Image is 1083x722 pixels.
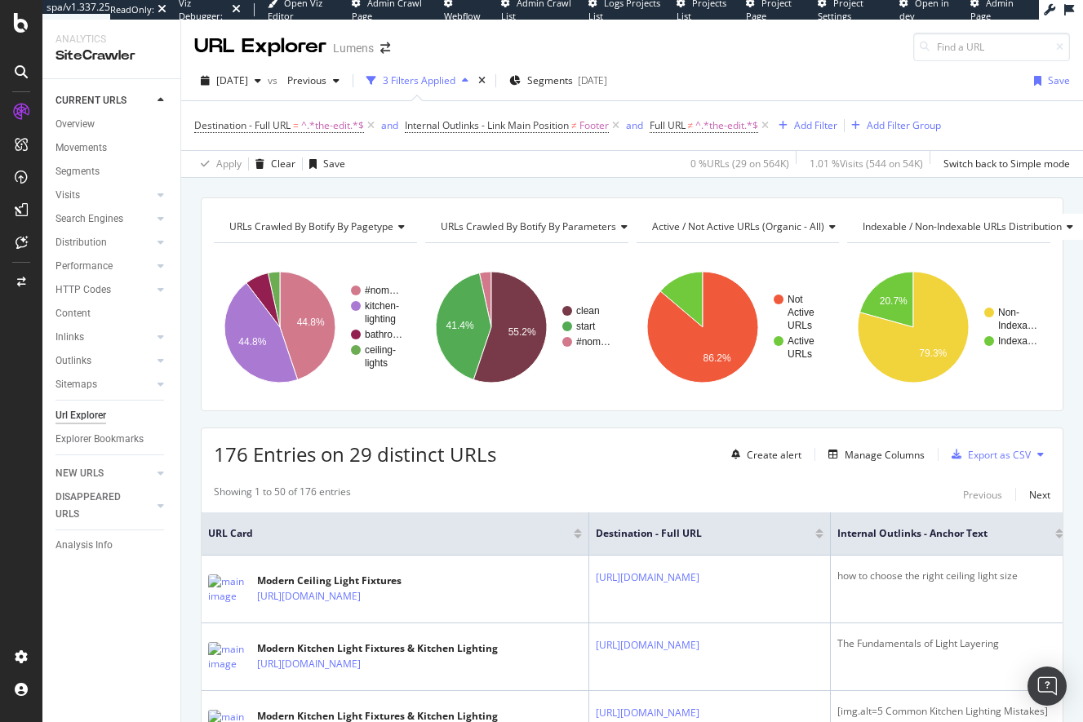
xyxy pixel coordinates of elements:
span: Internal Outlinks - Anchor Text [837,526,1031,541]
text: URLs [788,348,812,360]
div: Save [1048,73,1070,87]
text: Not [788,294,803,305]
a: [URL][DOMAIN_NAME] [596,637,699,653]
text: 55.2% [508,326,535,338]
span: Internal Outlinks - Link Main Position [405,118,569,132]
a: [URL][DOMAIN_NAME] [257,656,361,672]
text: clean [576,305,600,317]
text: URLs [788,320,812,331]
span: URLs Crawled By Botify By parameters [441,219,616,233]
div: Visits [55,187,80,204]
text: Active [788,307,814,318]
button: 3 Filters Applied [360,68,475,94]
text: Indexa… [998,320,1037,331]
span: ^.*the-edit.*$ [695,114,758,137]
span: ≠ [571,118,577,132]
a: Content [55,305,169,322]
span: Destination - Full URL [194,118,291,132]
span: Webflow [444,10,481,22]
button: Previous [281,68,346,94]
div: URL Explorer [194,33,326,60]
div: SiteCrawler [55,47,167,65]
div: Manage Columns [845,448,925,462]
h4: Active / Not Active URLs [649,214,849,240]
svg: A chart. [847,256,1048,398]
a: [URL][DOMAIN_NAME] [596,705,699,721]
div: Save [323,157,345,171]
div: Analytics [55,33,167,47]
a: Distribution [55,234,153,251]
button: Next [1029,485,1050,504]
h4: URLs Crawled By Botify By parameters [437,214,641,240]
a: [URL][DOMAIN_NAME] [596,569,699,586]
a: Explorer Bookmarks [55,431,169,448]
button: Clear [249,151,295,177]
span: 2025 Sep. 7th [216,73,248,87]
div: Export as CSV [968,448,1031,462]
a: CURRENT URLS [55,92,153,109]
a: Visits [55,187,153,204]
span: vs [268,73,281,87]
svg: A chart. [637,256,837,398]
div: Previous [963,488,1002,502]
div: Performance [55,258,113,275]
span: = [293,118,299,132]
text: kitchen- [365,300,399,312]
div: Distribution [55,234,107,251]
button: Segments[DATE] [503,68,614,94]
text: bathro… [365,329,402,340]
div: 3 Filters Applied [383,73,455,87]
a: Sitemaps [55,376,153,393]
button: [DATE] [194,68,268,94]
button: Add Filter Group [845,116,941,135]
div: Segments [55,163,100,180]
div: Apply [216,157,242,171]
svg: A chart. [425,256,626,398]
button: Switch back to Simple mode [937,151,1070,177]
div: The Fundamentals of Light Layering [837,636,1063,651]
span: ≠ [688,118,694,132]
div: arrow-right-arrow-left [380,42,390,54]
div: Open Intercom Messenger [1028,667,1067,706]
div: Outlinks [55,352,91,370]
button: Previous [963,485,1002,504]
div: 0 % URLs ( 29 on 564K ) [690,157,789,171]
button: and [381,117,398,133]
a: Performance [55,258,153,275]
text: 44.8% [297,317,325,328]
div: Explorer Bookmarks [55,431,144,448]
div: HTTP Codes [55,281,111,299]
div: Movements [55,140,107,157]
div: Inlinks [55,329,84,346]
div: how to choose the right ceiling light size [837,569,1063,583]
span: Indexable / Non-Indexable URLs distribution [863,219,1062,233]
button: Export as CSV [945,441,1031,467]
button: Manage Columns [822,445,925,464]
button: Apply [194,151,242,177]
div: Switch back to Simple mode [943,157,1070,171]
div: CURRENT URLS [55,92,126,109]
div: Analysis Info [55,537,113,554]
svg: A chart. [214,256,415,398]
text: 44.8% [238,336,266,348]
div: [DATE] [578,73,607,87]
button: Save [303,151,345,177]
div: Content [55,305,91,322]
span: ^.*the-edit.*$ [301,114,364,137]
img: main image [208,574,249,604]
span: URLs Crawled By Botify By pagetype [229,219,393,233]
text: Active [788,335,814,347]
text: 20.7% [880,295,908,307]
button: Save [1028,68,1070,94]
a: Analysis Info [55,537,169,554]
a: Movements [55,140,169,157]
span: Footer [579,114,609,137]
span: URL Card [208,526,570,541]
text: start [576,321,596,332]
div: Modern Kitchen Light Fixtures & Kitchen Lighting [257,641,498,656]
div: and [626,118,643,132]
div: Modern Ceiling Light Fixtures [257,574,432,588]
